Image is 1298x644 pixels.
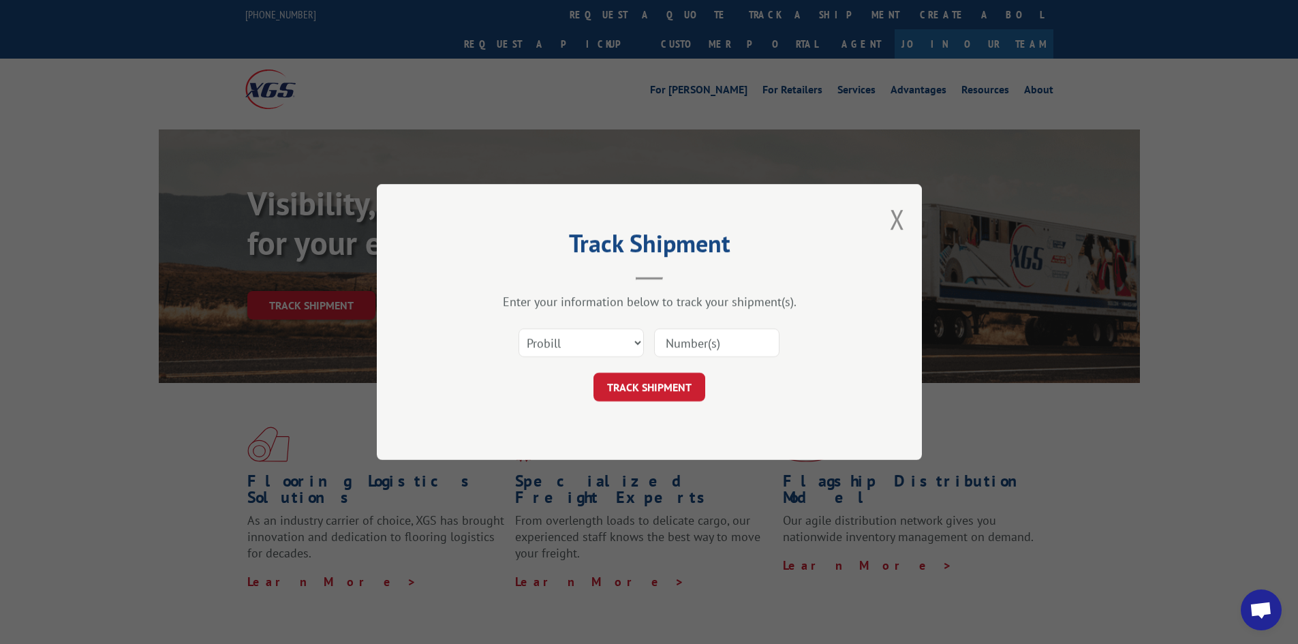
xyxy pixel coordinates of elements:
button: TRACK SHIPMENT [593,373,705,401]
h2: Track Shipment [445,234,854,260]
div: Open chat [1241,589,1282,630]
div: Enter your information below to track your shipment(s). [445,294,854,309]
button: Close modal [890,201,905,237]
input: Number(s) [654,328,779,357]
